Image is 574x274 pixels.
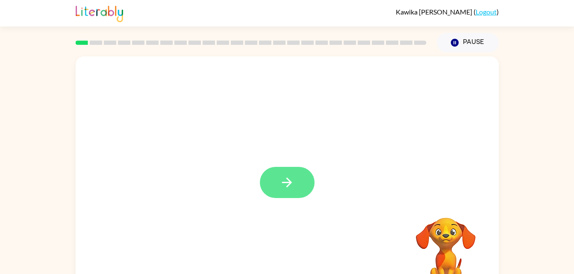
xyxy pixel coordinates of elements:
[476,8,497,16] a: Logout
[396,8,499,16] div: ( )
[437,33,499,52] button: Pause
[76,3,123,22] img: Literably
[396,8,474,16] span: Kawika [PERSON_NAME]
